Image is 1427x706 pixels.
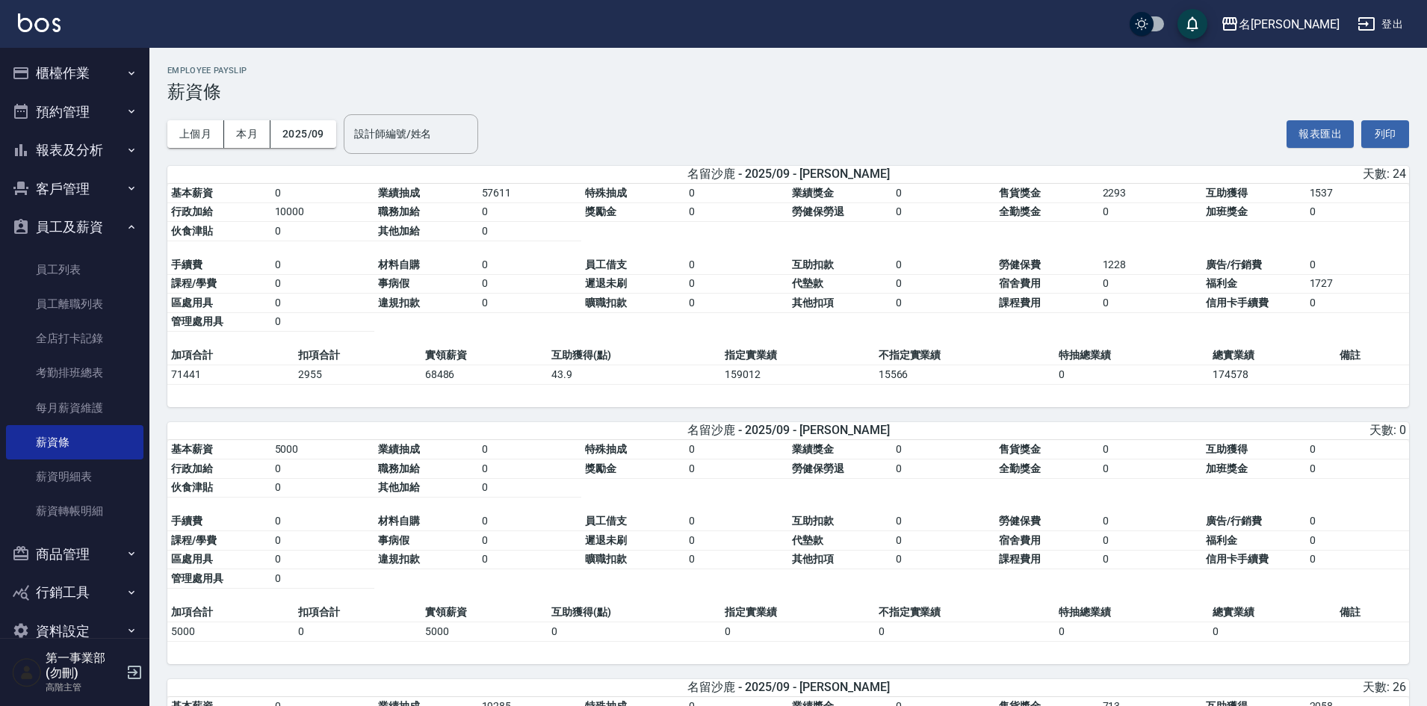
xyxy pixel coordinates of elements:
[378,515,420,527] span: 材料自購
[378,443,420,455] span: 業績抽成
[271,459,375,479] td: 0
[892,440,996,459] td: 0
[1209,603,1336,622] td: 總實業績
[1352,10,1409,38] button: 登出
[271,274,375,294] td: 0
[171,258,202,270] span: 手續費
[998,680,1406,696] div: 天數: 26
[378,205,420,217] span: 職務加給
[999,297,1041,309] span: 課程費用
[171,572,223,584] span: 管理處用具
[294,365,421,385] td: 2955
[271,512,375,531] td: 0
[1239,15,1340,34] div: 名[PERSON_NAME]
[875,346,1056,365] td: 不指定實業績
[892,184,996,203] td: 0
[1206,277,1237,289] span: 福利金
[271,202,375,222] td: 10000
[999,187,1041,199] span: 售貨獎金
[478,531,582,551] td: 0
[6,573,143,612] button: 行銷工具
[6,54,143,93] button: 櫃檯作業
[271,440,375,459] td: 5000
[478,256,582,275] td: 0
[1306,512,1410,531] td: 0
[1336,346,1409,365] td: 備註
[271,531,375,551] td: 0
[685,550,789,569] td: 0
[999,205,1041,217] span: 全勤獎金
[171,515,202,527] span: 手續費
[1209,346,1336,365] td: 總實業績
[1306,459,1410,479] td: 0
[421,365,548,385] td: 68486
[892,459,996,479] td: 0
[548,622,720,641] td: 0
[585,187,627,199] span: 特殊抽成
[585,553,627,565] span: 曠職扣款
[875,365,1056,385] td: 15566
[721,603,875,622] td: 指定實業績
[999,534,1041,546] span: 宿舍費用
[6,612,143,651] button: 資料設定
[171,443,213,455] span: 基本薪資
[685,440,789,459] td: 0
[1206,553,1269,565] span: 信用卡手續費
[687,167,890,182] span: 名留沙鹿 - 2025/09 - [PERSON_NAME]
[875,622,1056,641] td: 0
[585,277,627,289] span: 遲退未刷
[1206,534,1237,546] span: 福利金
[1209,622,1336,641] td: 0
[46,681,122,694] p: 高階主管
[1055,365,1209,385] td: 0
[167,440,1409,603] table: a dense table
[792,443,834,455] span: 業績獎金
[721,622,875,641] td: 0
[171,277,217,289] span: 課程/學費
[1206,443,1248,455] span: 互助獲得
[999,515,1041,527] span: 勞健保費
[548,346,720,365] td: 互助獲得(點)
[1306,440,1410,459] td: 0
[1206,462,1248,474] span: 加班獎金
[999,553,1041,565] span: 課程費用
[792,277,823,289] span: 代墊款
[1099,274,1203,294] td: 0
[892,531,996,551] td: 0
[6,494,143,528] a: 薪資轉帳明細
[167,622,294,641] td: 5000
[1099,531,1203,551] td: 0
[1209,365,1336,385] td: 174578
[171,534,217,546] span: 課程/學費
[270,120,336,148] button: 2025/09
[271,256,375,275] td: 0
[685,512,789,531] td: 0
[685,256,789,275] td: 0
[892,202,996,222] td: 0
[1287,120,1354,148] button: 報表匯出
[294,603,421,622] td: 扣項合計
[1177,9,1207,39] button: save
[1306,202,1410,222] td: 0
[792,462,844,474] span: 勞健保勞退
[171,462,213,474] span: 行政加給
[1206,297,1269,309] span: 信用卡手續費
[892,256,996,275] td: 0
[294,622,421,641] td: 0
[6,425,143,459] a: 薪資條
[1099,256,1203,275] td: 1228
[1055,346,1209,365] td: 特抽總業績
[792,515,834,527] span: 互助扣款
[1336,603,1409,622] td: 備註
[1306,531,1410,551] td: 0
[685,184,789,203] td: 0
[1306,256,1410,275] td: 0
[378,534,409,546] span: 事病假
[6,459,143,494] a: 薪資明細表
[548,365,720,385] td: 43.9
[271,550,375,569] td: 0
[421,603,548,622] td: 實領薪資
[6,131,143,170] button: 報表及分析
[1306,550,1410,569] td: 0
[6,287,143,321] a: 員工離職列表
